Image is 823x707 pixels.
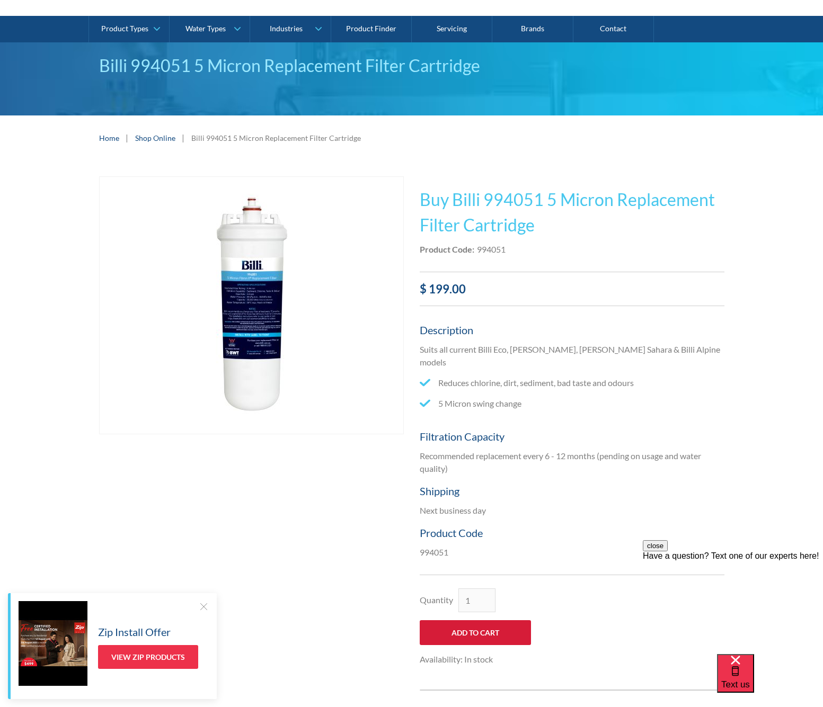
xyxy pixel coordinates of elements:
a: Home [99,132,119,144]
p: Suits all current Billi Eco, [PERSON_NAME], [PERSON_NAME] Sahara & Billi Alpine models [420,343,724,369]
a: Servicing [412,16,492,42]
a: Shop Online [135,132,175,144]
div: Water Types [185,24,226,33]
h1: Buy Billi 994051 5 Micron Replacement Filter Cartridge [420,187,724,238]
input: Add to Cart [420,620,531,645]
div: | [125,131,130,144]
div: $ 199.00 [420,280,724,298]
h5: Filtration Capacity [420,428,724,444]
h5: Product Code [420,525,724,541]
h5: Description [420,322,724,338]
h5: Zip Install Offer [98,624,171,640]
a: Product Finder [331,16,412,42]
a: View Zip Products [98,645,198,669]
iframe: podium webchat widget prompt [643,540,823,667]
img: Zip Install Offer [19,601,87,686]
div: Billi 994051 5 Micron Replacement Filter Cartridge [99,53,724,78]
div: 994051 [477,243,506,256]
p: Recommended replacement every 6 - 12 months (pending on usage and water quality) [420,450,724,475]
label: Quantity [420,594,453,606]
div: Availability: In stock [420,653,531,666]
li: Reduces chlorine, dirt, sediment, bad taste and odours [420,377,724,389]
h5: Shipping [420,483,724,499]
div: | [181,131,186,144]
a: Product Types [89,16,169,42]
p: 994051 [420,546,724,559]
a: Contact [573,16,654,42]
img: Billi 994051 5 Micron Replacement Filter Cartridge [123,177,380,434]
a: open lightbox [99,176,404,434]
div: Industries [270,24,303,33]
a: Brands [492,16,573,42]
a: Industries [250,16,330,42]
a: Water Types [170,16,250,42]
li: 5 Micron swing change [420,397,724,410]
strong: Product Code: [420,244,474,254]
p: Next business day [420,504,724,517]
iframe: podium webchat widget bubble [717,654,823,707]
div: Product Types [101,24,148,33]
div: Billi 994051 5 Micron Replacement Filter Cartridge [191,132,361,144]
